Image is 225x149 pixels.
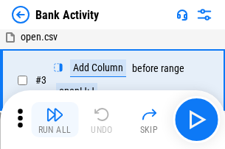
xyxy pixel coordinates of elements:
[38,126,72,134] div: Run All
[176,9,188,21] img: Support
[140,106,158,123] img: Skip
[35,8,99,22] div: Bank Activity
[35,74,46,86] span: # 3
[56,83,97,101] div: open!J:J
[12,6,30,23] img: Back
[21,31,58,43] span: open.csv
[161,63,184,74] div: range
[70,59,126,77] div: Add Column
[195,6,213,23] img: Settings menu
[140,126,159,134] div: Skip
[125,102,173,137] button: Skip
[184,108,208,131] img: Main button
[31,102,78,137] button: Run All
[132,63,159,74] div: before
[46,106,63,123] img: Run All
